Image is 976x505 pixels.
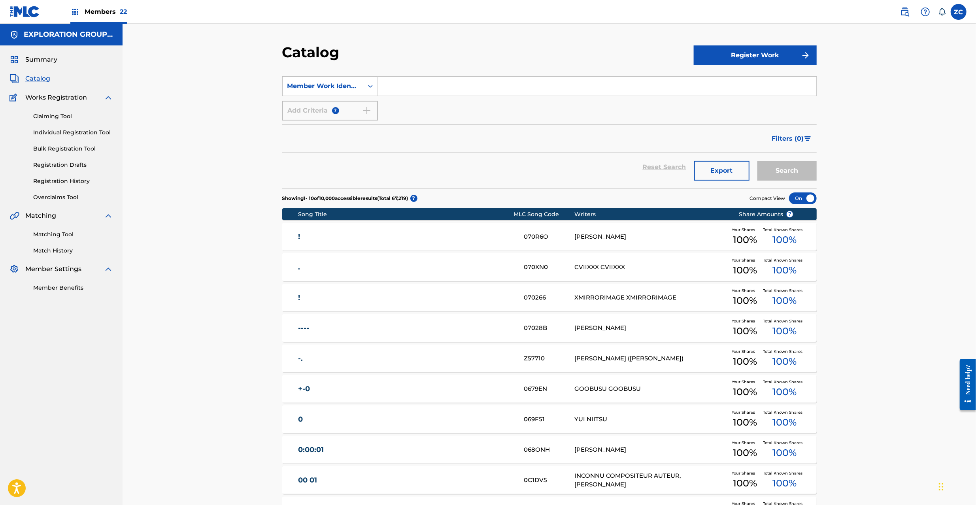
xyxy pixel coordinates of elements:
span: Works Registration [25,93,87,102]
img: Summary [9,55,19,64]
div: 070266 [524,293,574,302]
span: 100 % [772,233,797,247]
span: 22 [120,8,127,15]
div: 0C1DV5 [524,476,574,485]
a: ---- [298,324,513,333]
span: Your Shares [732,288,758,294]
span: Total Known Shares [763,379,806,385]
span: 100 % [733,263,757,277]
a: Public Search [897,4,913,20]
a: SummarySummary [9,55,57,64]
div: 068ONH [524,445,574,454]
div: 070XN0 [524,263,574,272]
span: 100 % [733,446,757,460]
span: Your Shares [732,379,758,385]
span: Total Known Shares [763,349,806,354]
span: Compact View [750,195,785,202]
span: 100 % [772,476,797,490]
img: expand [104,93,113,102]
span: 100 % [772,446,797,460]
span: 100 % [733,385,757,399]
h2: Catalog [282,43,344,61]
div: Drag [939,475,944,499]
form: Search Form [282,76,817,188]
span: 100 % [733,354,757,369]
a: Registration Drafts [33,161,113,169]
a: Match History [33,247,113,255]
a: CatalogCatalog [9,74,50,83]
span: 100 % [772,324,797,338]
span: 100 % [733,476,757,490]
span: Your Shares [732,349,758,354]
a: Registration History [33,177,113,185]
img: f7272a7cc735f4ea7f67.svg [801,51,810,60]
div: MLC Song Code [513,210,574,219]
span: Member Settings [25,264,81,274]
span: 100 % [733,294,757,308]
button: Filters (0) [767,129,817,149]
div: Z57710 [524,354,574,363]
span: ? [332,107,339,114]
img: help [921,7,930,17]
a: Claiming Tool [33,112,113,121]
a: Individual Registration Tool [33,128,113,137]
a: Bulk Registration Tool [33,145,113,153]
div: 070R6O [524,232,574,241]
a: Matching Tool [33,230,113,239]
span: 100 % [772,294,797,308]
div: CVIIXXX CVIIXXX [574,263,727,272]
span: Summary [25,55,57,64]
span: ? [410,195,417,202]
a: . [298,263,513,272]
div: User Menu [951,4,967,20]
span: Your Shares [732,409,758,415]
button: Add Criteria? [282,101,378,121]
p: Showing 1 - 10 of 10,000 accessible results (Total 67,219 ) [282,195,408,202]
img: search [900,7,910,17]
img: MLC Logo [9,6,40,17]
a: 0:00:01 [298,445,513,454]
img: expand [104,211,113,220]
span: 100 % [772,385,797,399]
span: Share Amounts [739,210,793,219]
button: Export [694,161,749,181]
a: Overclaims Tool [33,193,113,202]
div: 0679EN [524,384,574,394]
img: filter [804,136,811,141]
div: GOOBUSU GOOBUSU [574,384,727,394]
a: 00 01 [298,476,513,485]
div: [PERSON_NAME] [574,232,727,241]
iframe: Chat Widget [936,467,976,505]
a: +-0 [298,384,513,394]
a: Member Benefits [33,284,113,292]
span: 100 % [733,233,757,247]
a: ! [298,293,513,302]
span: 100 % [772,354,797,369]
a: -. [298,354,513,363]
div: [PERSON_NAME] [574,445,727,454]
span: Total Known Shares [763,227,806,233]
div: Notifications [938,8,946,16]
span: ? [787,211,793,217]
span: Filters ( 0 ) [772,134,804,143]
span: Your Shares [732,257,758,263]
div: 069F51 [524,415,574,424]
span: Members [85,7,127,16]
span: Total Known Shares [763,440,806,446]
span: Total Known Shares [763,288,806,294]
img: Accounts [9,30,19,40]
span: Matching [25,211,56,220]
button: Register Work [694,45,817,65]
div: XMIRRORIMAGE XMIRRORIMAGE [574,293,727,302]
img: Catalog [9,74,19,83]
img: Works Registration [9,93,20,102]
div: INCONNU COMPOSITEUR AUTEUR, [PERSON_NAME] [574,471,727,489]
a: ! [298,232,513,241]
div: YUI NIITSU [574,415,727,424]
span: Your Shares [732,227,758,233]
span: 100 % [772,415,797,430]
span: Your Shares [732,470,758,476]
h5: EXPLORATION GROUP LLC [24,30,113,39]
